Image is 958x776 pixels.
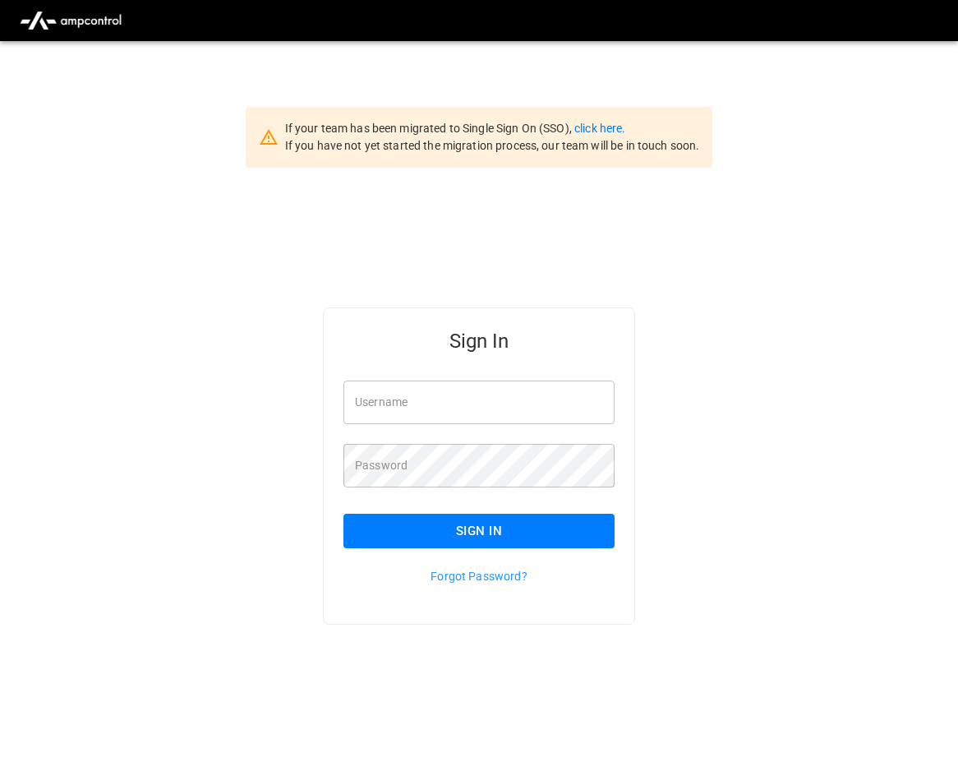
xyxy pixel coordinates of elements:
[285,122,574,135] span: If your team has been migrated to Single Sign On (SSO),
[343,328,615,354] h5: Sign In
[285,139,700,152] span: If you have not yet started the migration process, our team will be in touch soon.
[574,122,625,135] a: click here.
[13,5,128,36] img: ampcontrol.io logo
[343,568,615,584] p: Forgot Password?
[343,514,615,548] button: Sign In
